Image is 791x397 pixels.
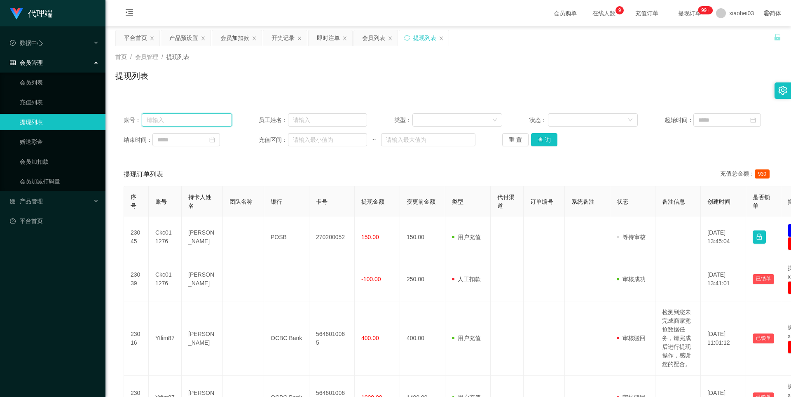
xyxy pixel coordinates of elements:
[778,86,787,95] i: 图标: setting
[115,70,148,82] h1: 提现列表
[571,198,594,205] span: 系统备注
[149,217,182,257] td: Ckc011276
[10,10,53,16] a: 代理端
[617,335,646,341] span: 审核驳回
[698,6,713,14] sup: 1189
[124,257,149,301] td: 23039
[124,30,147,46] div: 平台首页
[317,30,340,46] div: 即时注单
[309,301,355,376] td: 5646010065
[252,36,257,41] i: 图标: close
[400,301,445,376] td: 400.00
[124,136,152,144] span: 结束时间：
[166,54,190,60] span: 提现列表
[150,36,154,41] i: 图标: close
[288,113,367,127] input: 请输入
[617,276,646,282] span: 审核成功
[502,133,529,146] button: 重 置
[400,217,445,257] td: 150.00
[229,198,253,205] span: 团队名称
[220,30,249,46] div: 会员加扣款
[400,257,445,301] td: 250.00
[701,257,746,301] td: [DATE] 13:41:01
[316,198,328,205] span: 卡号
[201,36,206,41] i: 图标: close
[124,116,142,125] span: 账号：
[288,133,367,146] input: 请输入最小值为
[188,194,211,209] span: 持卡人姓名
[753,194,770,209] span: 是否锁单
[615,6,624,14] sup: 9
[115,0,143,27] i: 图标: menu-fold
[135,54,158,60] span: 会员管理
[28,0,53,27] h1: 代理端
[20,173,99,190] a: 会员加减打码量
[271,30,295,46] div: 开奖记录
[259,136,288,144] span: 充值区间：
[618,6,621,14] p: 9
[297,36,302,41] i: 图标: close
[10,198,43,204] span: 产品管理
[755,169,770,179] span: 930
[362,30,385,46] div: 会员列表
[394,116,413,125] span: 类型：
[20,114,99,130] a: 提现列表
[182,257,223,301] td: [PERSON_NAME]
[665,116,693,125] span: 起始时间：
[309,217,355,257] td: 270200052
[20,94,99,110] a: 充值列表
[264,217,309,257] td: POSB
[617,198,628,205] span: 状态
[271,198,282,205] span: 银行
[497,194,515,209] span: 代付渠道
[367,136,381,144] span: ~
[753,334,774,343] button: 已锁单
[388,36,393,41] i: 图标: close
[674,10,705,16] span: 提现订单
[20,74,99,91] a: 会员列表
[10,213,99,229] a: 图标: dashboard平台首页
[381,133,475,146] input: 请输入最大值为
[10,8,23,20] img: logo.9652507e.png
[124,217,149,257] td: 23045
[631,10,662,16] span: 充值订单
[209,137,215,143] i: 图标: calendar
[20,134,99,150] a: 赠送彩金
[529,116,548,125] span: 状态：
[20,153,99,170] a: 会员加扣款
[10,40,43,46] span: 数据中心
[701,217,746,257] td: [DATE] 13:45:04
[10,198,16,204] i: 图标: appstore-o
[361,234,379,240] span: 150.00
[264,301,309,376] td: OCBC Bank
[142,113,232,127] input: 请输入
[617,234,646,240] span: 等待审核
[492,117,497,123] i: 图标: down
[413,30,436,46] div: 提现列表
[452,198,463,205] span: 类型
[701,301,746,376] td: [DATE] 11:01:12
[124,169,163,179] span: 提现订单列表
[662,198,685,205] span: 备注信息
[531,133,557,146] button: 查 询
[774,33,781,41] i: 图标: unlock
[10,60,16,66] i: 图标: table
[130,54,132,60] span: /
[452,276,481,282] span: 人工扣款
[149,257,182,301] td: Ckc011276
[588,10,620,16] span: 在线人数
[720,169,773,179] div: 充值总金额：
[361,276,381,282] span: -100.00
[407,198,435,205] span: 变更前金额
[182,217,223,257] td: [PERSON_NAME]
[161,54,163,60] span: /
[182,301,223,376] td: [PERSON_NAME]
[10,40,16,46] i: 图标: check-circle-o
[169,30,198,46] div: 产品预设置
[439,36,444,41] i: 图标: close
[452,335,481,341] span: 用户充值
[404,35,410,41] i: 图标: sync
[115,54,127,60] span: 首页
[452,234,481,240] span: 用户充值
[259,116,288,125] span: 员工姓名：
